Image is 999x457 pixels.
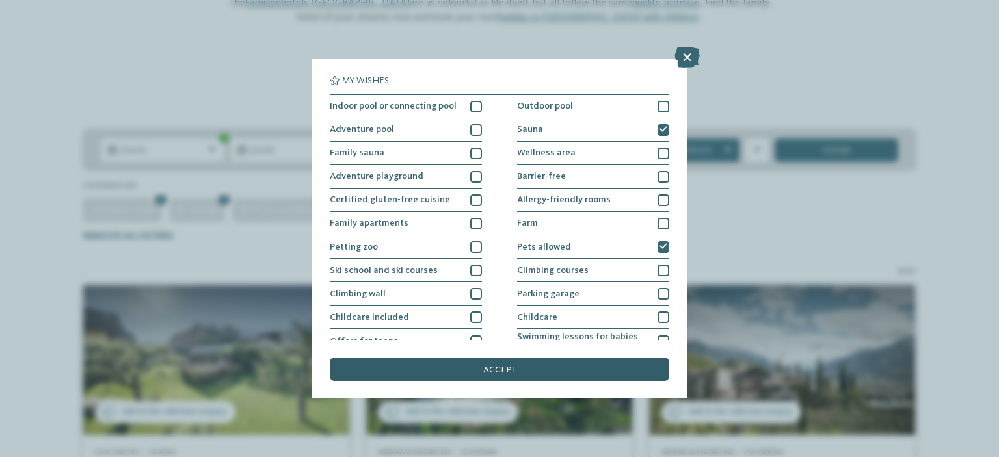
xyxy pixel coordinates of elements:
span: Outdoor pool [517,101,573,111]
span: Indoor pool or connecting pool [330,101,457,111]
span: Sauna [517,125,543,134]
span: Farm [517,218,538,228]
span: Pets allowed [517,242,571,252]
span: Barrier-free [517,172,566,181]
span: Wellness area [517,148,576,157]
span: Climbing courses [517,266,589,275]
span: My wishes [342,76,389,85]
span: Family sauna [330,148,384,157]
span: Adventure playground [330,172,423,181]
span: Certified gluten-free cuisine [330,195,450,204]
span: Adventure pool [330,125,394,134]
span: Allergy-friendly rooms [517,195,611,204]
span: Ski school and ski courses [330,266,438,275]
span: Childcare [517,313,557,322]
span: Petting zoo [330,242,378,252]
span: Family apartments [330,218,408,228]
span: Offers for teens [330,337,398,346]
span: accept [483,365,516,374]
span: Childcare included [330,313,409,322]
span: Climbing wall [330,289,386,298]
span: Swimming lessons for babies and children [517,332,649,351]
span: Parking garage [517,289,579,298]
